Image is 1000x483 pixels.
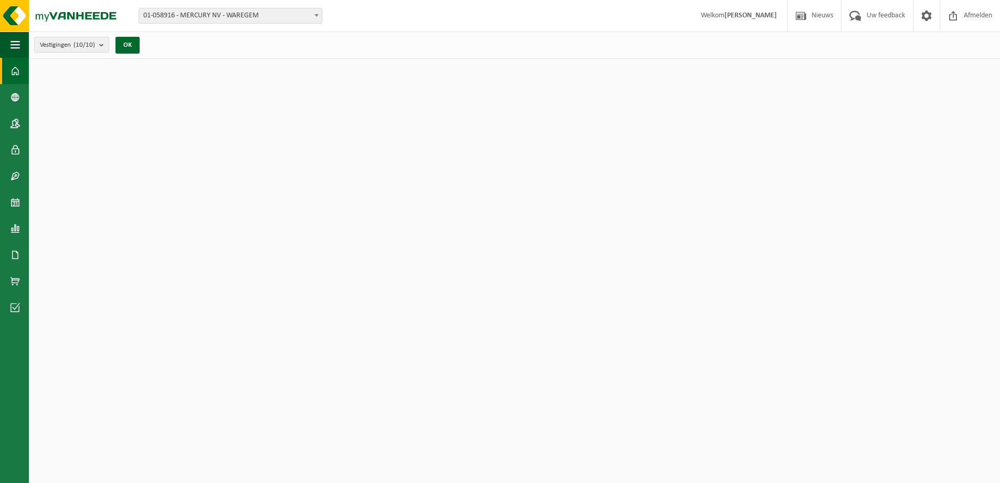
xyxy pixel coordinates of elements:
button: Vestigingen(10/10) [34,37,109,53]
count: (10/10) [73,42,95,48]
button: OK [115,37,140,54]
span: 01-058916 - MERCURY NV - WAREGEM [139,8,322,23]
span: Vestigingen [40,37,95,53]
span: 01-058916 - MERCURY NV - WAREGEM [139,8,322,24]
strong: [PERSON_NAME] [724,12,777,19]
